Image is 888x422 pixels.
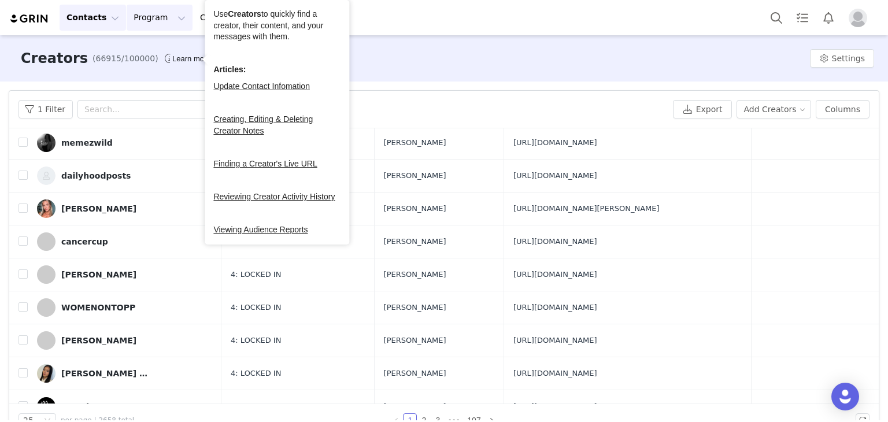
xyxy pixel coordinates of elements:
b: Articles: [213,65,246,74]
span: [PERSON_NAME] [384,401,446,412]
span: [URL][DOMAIN_NAME] [513,170,597,182]
a: scoprio_memez [37,397,212,416]
a: Viewing Audience Reports [213,225,308,234]
button: Profile [842,9,879,27]
button: 1 Filter [18,100,73,119]
span: 4: LOCKED IN [231,335,281,346]
span: [URL][DOMAIN_NAME] [513,401,597,412]
img: placeholder-profile.jpg [849,9,867,27]
button: Export [673,100,732,119]
span: [PERSON_NAME] [384,137,446,149]
span: [PERSON_NAME] [384,368,446,379]
div: memezwild [61,138,113,147]
a: Creating, Editing & Deleting Creator Notes [213,114,313,135]
button: Content [193,5,256,31]
span: 4: LOCKED IN [231,368,281,379]
a: Finding a Creator's Live URL [213,159,317,168]
a: Update Contact Infomation [213,82,310,91]
span: [PERSON_NAME] [384,203,446,214]
a: [PERSON_NAME] [37,265,212,284]
button: Search [764,5,789,31]
h3: Creators [21,48,88,69]
span: [URL][DOMAIN_NAME] [513,236,597,247]
button: Notifications [816,5,841,31]
button: Add Creators [737,100,812,119]
a: [PERSON_NAME] [37,331,212,350]
input: Search... [77,100,222,119]
a: cancercup [37,232,212,251]
a: Tasks [790,5,815,31]
div: WOMENONTOPP [61,303,135,312]
span: [PERSON_NAME] [384,269,446,280]
a: Reviewing Creator Activity History [213,192,335,201]
span: [URL][DOMAIN_NAME] [513,137,597,149]
div: [PERSON_NAME] [61,204,136,213]
a: [PERSON_NAME] [PERSON_NAME] [37,364,212,383]
span: [PERSON_NAME] [384,335,446,346]
span: [URL][DOMAIN_NAME] [513,269,597,280]
div: [PERSON_NAME] [61,336,136,345]
a: dailyhoodposts [37,166,212,185]
img: 47a8db64-de8b-48db-91ea-f2f453878a8a.jpg [37,364,55,383]
span: [PERSON_NAME] [384,236,446,247]
div: [PERSON_NAME] [61,270,136,279]
img: grin logo [9,13,50,24]
button: Contacts [60,5,126,31]
div: cancercup [61,237,108,246]
button: Settings [810,49,874,68]
span: [URL][DOMAIN_NAME] [513,335,597,346]
span: [URL][DOMAIN_NAME] [513,368,597,379]
span: [PERSON_NAME] [384,302,446,313]
img: 37bf6d9c-6aa1-4608-8c10-6fc4a37f2632.jpg [37,199,55,218]
div: Tooltip anchor [170,53,213,65]
a: memezwild [37,134,212,152]
span: (66915/100000) [92,53,158,65]
div: dailyhoodposts [61,171,131,180]
span: 4: LOCKED IN [231,269,281,280]
button: Columns [816,100,869,119]
span: [URL][DOMAIN_NAME] [513,302,597,313]
a: [PERSON_NAME] [37,199,212,218]
a: WOMENONTOPP [37,298,212,317]
span: 4: LOCKED IN [231,401,281,412]
img: 21ff2702-8dd9-4ca4-9c83-8a350ebf3160.jpg [37,134,55,152]
img: 29f54112-7647-4eec-bf15-ae6bfc1e1e2c--s.jpg [37,166,55,185]
button: Program [127,5,193,31]
span: [URL][DOMAIN_NAME][PERSON_NAME] [513,203,660,214]
div: scoprio_memez [61,402,131,411]
div: Use to quickly find a creator, their content, and your messages with them. [213,9,341,43]
span: [PERSON_NAME] [384,170,446,182]
b: Creators [228,9,261,18]
div: [PERSON_NAME] [PERSON_NAME] [61,369,148,378]
img: 49a52fe7-b48f-4b98-9dcd-8d124dd138ec.jpg [37,397,55,416]
div: Open Intercom Messenger [831,383,859,410]
span: 4: LOCKED IN [231,302,281,313]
